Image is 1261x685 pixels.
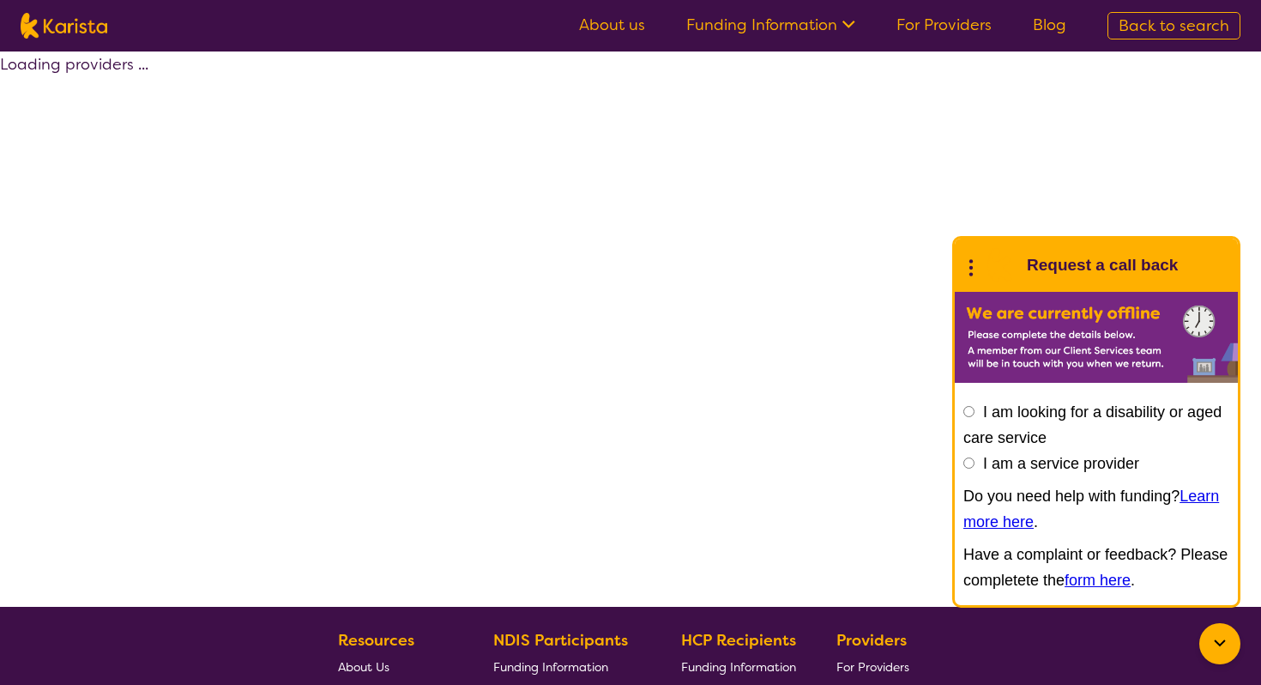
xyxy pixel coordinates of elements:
h1: Request a call back [1027,252,1178,278]
a: form here [1065,572,1131,589]
a: Funding Information [681,653,796,680]
label: I am looking for a disability or aged care service [963,403,1222,446]
label: I am a service provider [983,455,1139,472]
a: About us [579,15,645,35]
img: Karista offline chat form to request call back [955,292,1238,383]
a: Funding Information [686,15,855,35]
img: Karista logo [21,13,107,39]
p: Have a complaint or feedback? Please completete the . [963,542,1229,593]
a: For Providers [836,653,916,680]
span: For Providers [836,659,909,675]
span: Funding Information [493,659,608,675]
b: NDIS Participants [493,630,628,651]
a: For Providers [896,15,992,35]
a: Funding Information [493,653,641,680]
b: HCP Recipients [681,630,796,651]
b: Providers [836,630,907,651]
a: Blog [1033,15,1066,35]
a: About Us [338,653,453,680]
span: Back to search [1119,15,1229,36]
span: About Us [338,659,389,675]
a: Back to search [1107,12,1240,39]
img: Karista [982,248,1017,282]
span: Funding Information [681,659,796,675]
p: Do you need help with funding? . [963,483,1229,535]
b: Resources [338,630,414,651]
